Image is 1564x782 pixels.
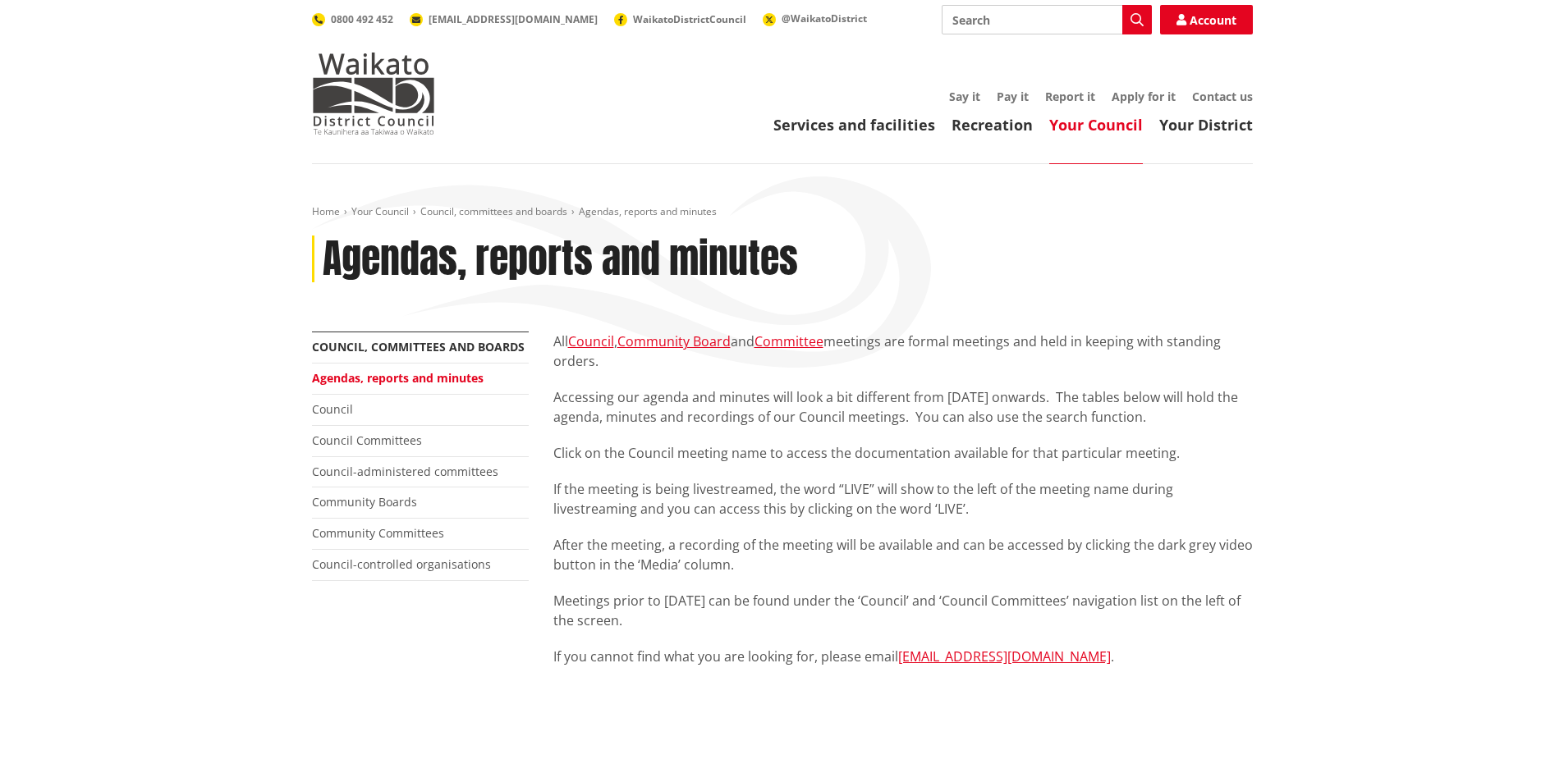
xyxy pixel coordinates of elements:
a: Your Council [351,204,409,218]
span: [EMAIL_ADDRESS][DOMAIN_NAME] [429,12,598,26]
a: Agendas, reports and minutes [312,370,484,386]
a: @WaikatoDistrict [763,11,867,25]
span: Agendas, reports and minutes [579,204,717,218]
a: Community Boards [312,494,417,510]
a: Report it [1045,89,1095,104]
a: Apply for it [1112,89,1176,104]
a: WaikatoDistrictCouncil [614,12,746,26]
a: Contact us [1192,89,1253,104]
a: [EMAIL_ADDRESS][DOMAIN_NAME] [410,12,598,26]
a: 0800 492 452 [312,12,393,26]
a: Community Committees [312,525,444,541]
span: Accessing our agenda and minutes will look a bit different from [DATE] onwards. The tables below ... [553,388,1238,426]
a: Home [312,204,340,218]
a: Pay it [997,89,1029,104]
span: @WaikatoDistrict [782,11,867,25]
input: Search input [942,5,1152,34]
span: WaikatoDistrictCouncil [633,12,746,26]
a: Account [1160,5,1253,34]
a: Council, committees and boards [312,339,525,354]
a: Recreation [952,115,1033,135]
p: Meetings prior to [DATE] can be found under the ‘Council’ and ‘Council Committees’ navigation lis... [553,591,1253,630]
h1: Agendas, reports and minutes [323,236,798,283]
span: 0800 492 452 [331,12,393,26]
img: Waikato District Council - Te Kaunihera aa Takiwaa o Waikato [312,53,435,135]
p: Click on the Council meeting name to access the documentation available for that particular meeting. [553,443,1253,463]
a: Your District [1159,115,1253,135]
a: Community Board [617,332,731,350]
a: Council [568,332,614,350]
a: Say it [949,89,980,104]
a: Council-controlled organisations [312,556,491,572]
a: [EMAIL_ADDRESS][DOMAIN_NAME] [898,647,1111,665]
a: Council [312,401,353,417]
a: Your Council [1049,115,1143,135]
p: All , and meetings are formal meetings and held in keeping with standing orders. [553,332,1253,371]
p: If you cannot find what you are looking for, please email . [553,647,1253,666]
p: If the meeting is being livestreamed, the word “LIVE” will show to the left of the meeting name d... [553,479,1253,519]
a: Council-administered committees [312,464,498,479]
a: Council, committees and boards [420,204,567,218]
a: Committee [754,332,823,350]
nav: breadcrumb [312,205,1253,219]
a: Services and facilities [773,115,935,135]
p: After the meeting, a recording of the meeting will be available and can be accessed by clicking t... [553,535,1253,574]
a: Council Committees [312,432,422,448]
